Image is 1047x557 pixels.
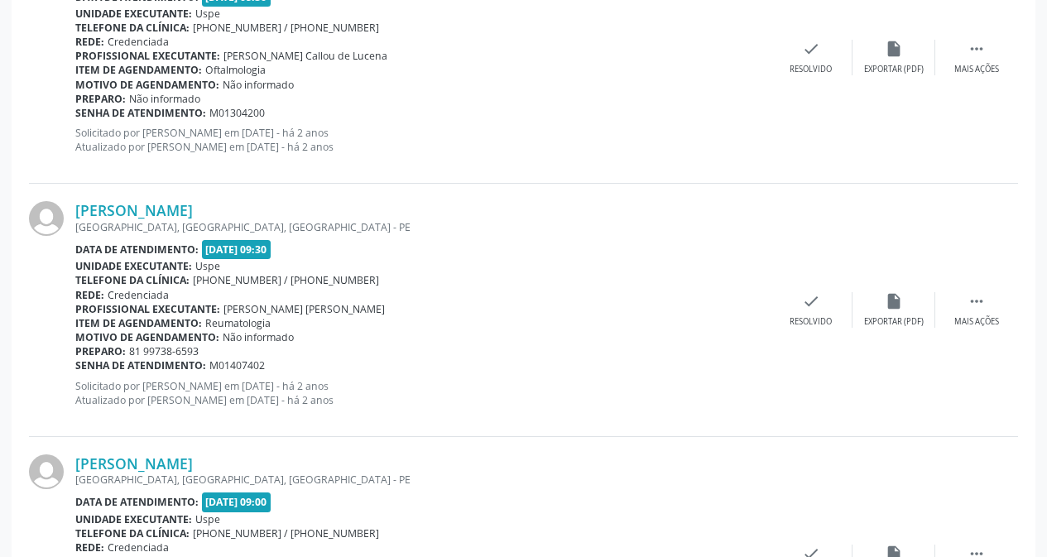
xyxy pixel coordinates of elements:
div: [GEOGRAPHIC_DATA], [GEOGRAPHIC_DATA], [GEOGRAPHIC_DATA] - PE [75,473,770,487]
b: Item de agendamento: [75,63,202,77]
div: Exportar (PDF) [864,64,924,75]
b: Preparo: [75,344,126,358]
b: Unidade executante: [75,259,192,273]
b: Profissional executante: [75,302,220,316]
span: [PERSON_NAME] Callou de Lucena [223,49,387,63]
a: [PERSON_NAME] [75,201,193,219]
span: [DATE] 09:00 [202,492,271,511]
b: Rede: [75,35,104,49]
img: img [29,201,64,236]
b: Preparo: [75,92,126,106]
span: M01304200 [209,106,265,120]
i:  [968,292,986,310]
b: Item de agendamento: [75,316,202,330]
span: Credenciada [108,540,169,555]
p: Solicitado por [PERSON_NAME] em [DATE] - há 2 anos Atualizado por [PERSON_NAME] em [DATE] - há 2 ... [75,126,770,154]
span: [PERSON_NAME] [PERSON_NAME] [223,302,385,316]
b: Rede: [75,288,104,302]
span: M01407402 [209,358,265,372]
b: Motivo de agendamento: [75,330,219,344]
div: [GEOGRAPHIC_DATA], [GEOGRAPHIC_DATA], [GEOGRAPHIC_DATA] - PE [75,220,770,234]
i: insert_drive_file [885,40,903,58]
b: Telefone da clínica: [75,21,190,35]
span: Uspe [195,259,220,273]
span: [PHONE_NUMBER] / [PHONE_NUMBER] [193,21,379,35]
b: Telefone da clínica: [75,273,190,287]
span: [PHONE_NUMBER] / [PHONE_NUMBER] [193,273,379,287]
a: [PERSON_NAME] [75,454,193,473]
div: Mais ações [954,64,999,75]
b: Senha de atendimento: [75,106,206,120]
span: Não informado [129,92,200,106]
b: Senha de atendimento: [75,358,206,372]
span: Oftalmologia [205,63,266,77]
span: 81 99738-6593 [129,344,199,358]
div: Mais ações [954,316,999,328]
i:  [968,40,986,58]
span: [PHONE_NUMBER] / [PHONE_NUMBER] [193,526,379,540]
b: Data de atendimento: [75,495,199,509]
i: insert_drive_file [885,292,903,310]
div: Resolvido [790,316,832,328]
i: check [802,292,820,310]
span: Credenciada [108,35,169,49]
img: img [29,454,64,489]
b: Rede: [75,540,104,555]
i: check [802,40,820,58]
b: Data de atendimento: [75,242,199,257]
b: Unidade executante: [75,512,192,526]
div: Exportar (PDF) [864,316,924,328]
span: [DATE] 09:30 [202,240,271,259]
b: Motivo de agendamento: [75,78,219,92]
span: Credenciada [108,288,169,302]
span: Não informado [223,78,294,92]
b: Unidade executante: [75,7,192,21]
span: Reumatologia [205,316,271,330]
div: Resolvido [790,64,832,75]
span: Não informado [223,330,294,344]
b: Telefone da clínica: [75,526,190,540]
p: Solicitado por [PERSON_NAME] em [DATE] - há 2 anos Atualizado por [PERSON_NAME] em [DATE] - há 2 ... [75,379,770,407]
span: Uspe [195,7,220,21]
b: Profissional executante: [75,49,220,63]
span: Uspe [195,512,220,526]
